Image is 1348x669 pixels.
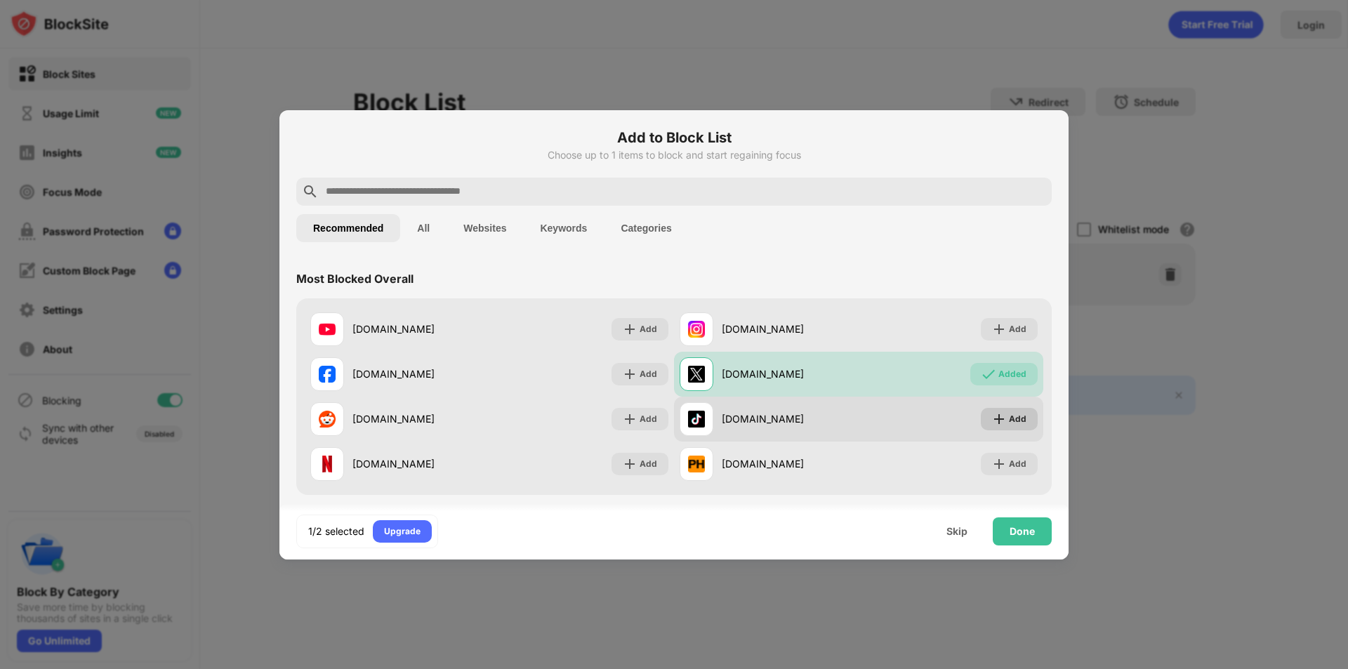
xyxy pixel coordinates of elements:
div: [DOMAIN_NAME] [722,366,859,381]
img: favicons [319,456,336,472]
img: favicons [688,366,705,383]
div: Skip [946,526,967,537]
div: Upgrade [384,524,421,538]
div: Add [640,322,657,336]
h6: Add to Block List [296,127,1052,148]
div: Add [1009,322,1026,336]
button: Websites [447,214,523,242]
div: [DOMAIN_NAME] [722,411,859,426]
div: Add [640,367,657,381]
div: Add [640,457,657,471]
div: Add [640,412,657,426]
div: Most Blocked Overall [296,272,414,286]
div: Added [998,367,1026,381]
div: Add [1009,412,1026,426]
div: Add [1009,457,1026,471]
div: [DOMAIN_NAME] [352,322,489,336]
button: All [400,214,447,242]
div: [DOMAIN_NAME] [722,322,859,336]
button: Keywords [523,214,604,242]
div: [DOMAIN_NAME] [352,411,489,426]
div: [DOMAIN_NAME] [352,366,489,381]
button: Categories [604,214,688,242]
img: search.svg [302,183,319,200]
div: 1/2 selected [308,524,364,538]
img: favicons [319,366,336,383]
button: Recommended [296,214,400,242]
img: favicons [688,456,705,472]
div: [DOMAIN_NAME] [722,456,859,471]
img: favicons [688,321,705,338]
div: Choose up to 1 items to block and start regaining focus [296,150,1052,161]
img: favicons [319,321,336,338]
div: Done [1010,526,1035,537]
div: [DOMAIN_NAME] [352,456,489,471]
img: favicons [319,411,336,428]
img: favicons [688,411,705,428]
